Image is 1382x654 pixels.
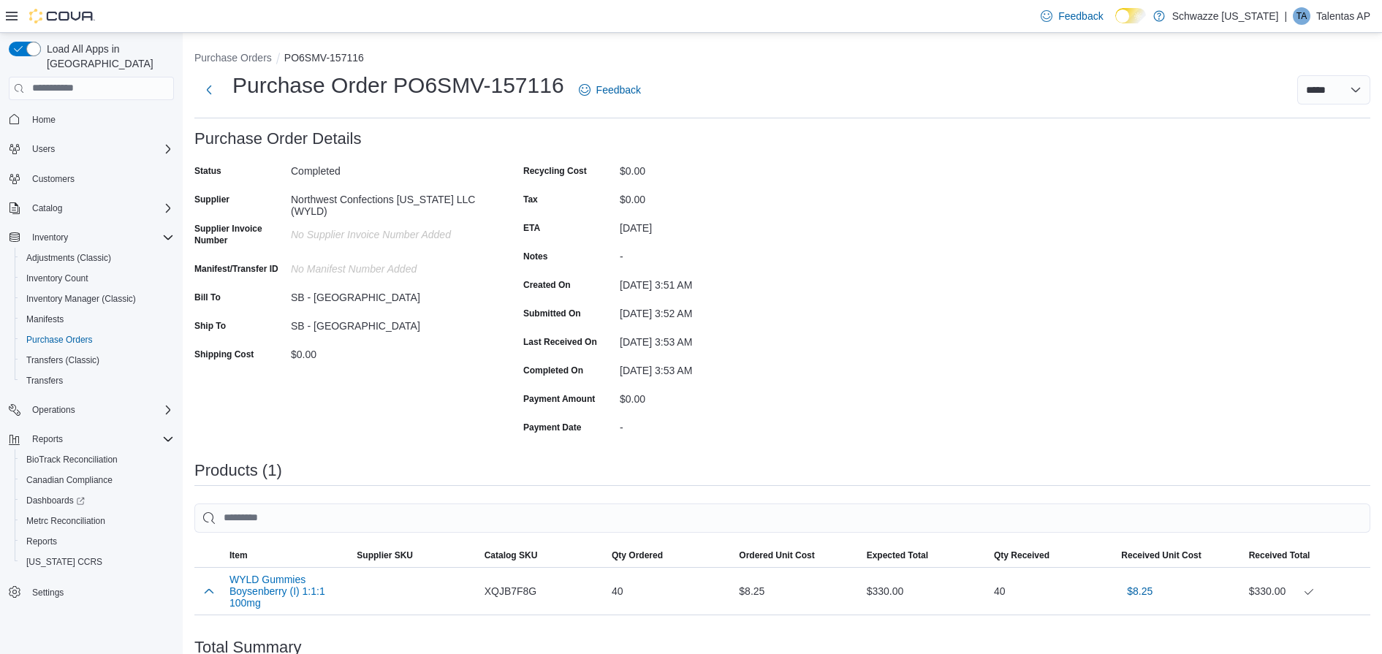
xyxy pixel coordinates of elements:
[15,552,180,572] button: [US_STATE] CCRS
[194,320,226,332] label: Ship To
[620,273,816,291] div: [DATE] 3:51 AM
[523,279,571,291] label: Created On
[232,71,564,100] h1: Purchase Order PO6SMV-157116
[20,471,174,489] span: Canadian Compliance
[26,584,69,601] a: Settings
[1284,7,1287,25] p: |
[1115,8,1146,23] input: Dark Mode
[1121,577,1158,606] button: $8.25
[26,556,102,568] span: [US_STATE] CCRS
[20,492,91,509] a: Dashboards
[32,114,56,126] span: Home
[291,314,487,332] div: SB - [GEOGRAPHIC_DATA]
[20,290,142,308] a: Inventory Manager (Classic)
[20,270,174,287] span: Inventory Count
[3,109,180,130] button: Home
[26,293,136,305] span: Inventory Manager (Classic)
[284,52,364,64] button: PO6SMV-157116
[620,245,816,262] div: -
[1035,1,1109,31] a: Feedback
[733,577,860,606] div: $8.25
[1296,7,1307,25] span: TA
[612,550,663,561] span: Qty Ordered
[523,308,581,319] label: Submitted On
[1249,550,1310,561] span: Received Total
[739,550,814,561] span: Ordered Unit Cost
[26,170,80,188] a: Customers
[1121,550,1201,561] span: Received Unit Cost
[20,331,99,349] a: Purchase Orders
[15,309,180,330] button: Manifests
[20,512,111,530] a: Metrc Reconciliation
[194,194,229,205] label: Supplier
[1172,7,1279,25] p: Schwazze [US_STATE]
[26,582,174,601] span: Settings
[26,354,99,366] span: Transfers (Classic)
[20,512,174,530] span: Metrc Reconciliation
[620,302,816,319] div: [DATE] 3:52 AM
[26,170,174,188] span: Customers
[20,471,118,489] a: Canadian Compliance
[3,227,180,248] button: Inventory
[20,553,108,571] a: [US_STATE] CCRS
[20,311,174,328] span: Manifests
[20,372,174,389] span: Transfers
[229,574,345,609] button: WYLD Gummies Boysenberry (I) 1:1:1 100mg
[15,490,180,511] a: Dashboards
[32,173,75,185] span: Customers
[20,249,117,267] a: Adjustments (Classic)
[26,430,69,448] button: Reports
[15,350,180,370] button: Transfers (Classic)
[29,9,95,23] img: Cova
[3,139,180,159] button: Users
[20,533,63,550] a: Reports
[26,454,118,465] span: BioTrack Reconciliation
[1058,9,1103,23] span: Feedback
[1249,582,1364,600] div: $330.00
[26,536,57,547] span: Reports
[15,511,180,531] button: Metrc Reconciliation
[1127,584,1153,598] span: $8.25
[26,273,88,284] span: Inventory Count
[620,359,816,376] div: [DATE] 3:53 AM
[194,263,278,275] label: Manifest/Transfer ID
[20,492,174,509] span: Dashboards
[733,544,860,567] button: Ordered Unit Cost
[988,577,1115,606] div: 40
[194,52,272,64] button: Purchase Orders
[291,257,487,275] div: No Manifest Number added
[15,248,180,268] button: Adjustments (Classic)
[26,229,174,246] span: Inventory
[3,429,180,449] button: Reports
[1293,7,1310,25] div: Talentas AP
[479,544,606,567] button: Catalog SKU
[861,577,988,606] div: $330.00
[3,168,180,189] button: Customers
[291,159,487,177] div: Completed
[523,422,581,433] label: Payment Date
[20,553,174,571] span: Washington CCRS
[620,416,816,433] div: -
[194,75,224,104] button: Next
[3,581,180,602] button: Settings
[291,223,487,240] div: No Supplier Invoice Number added
[20,249,174,267] span: Adjustments (Classic)
[3,198,180,218] button: Catalog
[620,387,816,405] div: $0.00
[194,462,282,479] h3: Products (1)
[485,550,538,561] span: Catalog SKU
[194,223,285,246] label: Supplier Invoice Number
[194,349,254,360] label: Shipping Cost
[15,449,180,470] button: BioTrack Reconciliation
[351,544,478,567] button: Supplier SKU
[32,232,68,243] span: Inventory
[20,290,174,308] span: Inventory Manager (Classic)
[15,370,180,391] button: Transfers
[861,544,988,567] button: Expected Total
[26,199,68,217] button: Catalog
[26,401,174,419] span: Operations
[523,194,538,205] label: Tax
[20,351,174,369] span: Transfers (Classic)
[20,533,174,550] span: Reports
[1316,7,1370,25] p: Talentas AP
